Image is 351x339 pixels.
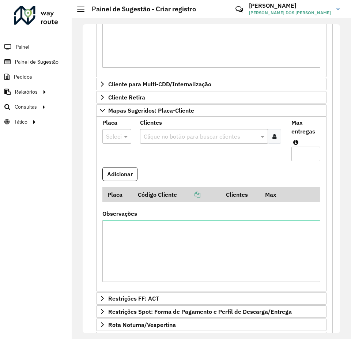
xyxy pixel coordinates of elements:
[96,319,327,331] a: Rota Noturna/Vespertina
[15,103,37,111] span: Consultas
[293,139,298,145] em: Máximo de clientes que serão colocados na mesma rota com os clientes informados
[249,2,331,9] h3: [PERSON_NAME]
[177,191,200,198] a: Copiar
[102,187,133,202] th: Placa
[108,94,145,100] span: Cliente Retira
[96,78,327,90] a: Cliente para Multi-CDD/Internalização
[231,1,247,17] a: Contato Rápido
[249,10,331,16] span: [PERSON_NAME] DOS [PERSON_NAME]
[102,209,137,218] label: Observações
[96,117,327,292] div: Mapas Sugeridos: Placa-Cliente
[102,118,117,127] label: Placa
[102,167,137,181] button: Adicionar
[108,309,292,314] span: Restrições Spot: Forma de Pagamento e Perfil de Descarga/Entrega
[16,43,29,51] span: Painel
[96,91,327,103] a: Cliente Retira
[108,295,159,301] span: Restrições FF: ACT
[96,305,327,318] a: Restrições Spot: Forma de Pagamento e Perfil de Descarga/Entrega
[291,118,320,136] label: Max entregas
[15,58,58,66] span: Painel de Sugestão
[260,187,289,202] th: Max
[96,292,327,305] a: Restrições FF: ACT
[15,88,38,96] span: Relatórios
[221,187,260,202] th: Clientes
[14,118,27,126] span: Tático
[108,108,194,113] span: Mapas Sugeridos: Placa-Cliente
[96,104,327,117] a: Mapas Sugeridos: Placa-Cliente
[84,5,196,13] h2: Painel de Sugestão - Criar registro
[14,73,32,81] span: Pedidos
[108,81,211,87] span: Cliente para Multi-CDD/Internalização
[108,322,176,328] span: Rota Noturna/Vespertina
[133,187,221,202] th: Código Cliente
[140,118,162,127] label: Clientes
